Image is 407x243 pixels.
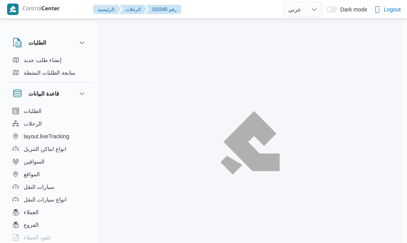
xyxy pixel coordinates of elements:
[13,89,87,98] button: قاعدة البيانات
[9,181,90,193] button: سيارات النقل
[146,5,181,14] button: 332045 رقم
[9,143,90,155] button: انواع اماكن التنزيل
[9,193,90,206] button: انواع سيارات النقل
[28,38,46,47] h3: الطلبات
[9,66,90,79] button: متابعة الطلبات النشطة
[24,55,62,65] span: إنشاء طلب جديد
[9,206,90,219] button: العملاء
[24,220,39,230] span: الفروع
[24,144,66,154] span: انواع اماكن التنزيل
[24,233,51,242] span: عقود العملاء
[24,157,45,166] span: السواقين
[13,38,87,47] button: الطلبات
[9,54,90,66] button: إنشاء طلب جديد
[41,6,60,13] b: Center
[337,6,367,13] span: Dark mode
[24,132,69,141] span: layout.liveTracking
[24,195,67,204] span: انواع سيارات النقل
[9,117,90,130] button: الرحلات
[24,207,39,217] span: العملاء
[225,116,275,170] img: ILLA Logo
[9,168,90,181] button: المواقع
[371,2,404,17] button: Logout
[24,106,41,116] span: الطلبات
[119,5,147,14] button: الرحلات
[6,54,93,82] div: الطلبات
[9,105,90,117] button: الطلبات
[9,219,90,231] button: الفروع
[28,89,59,98] h3: قاعدة البيانات
[9,155,90,168] button: السواقين
[24,68,75,77] span: متابعة الطلبات النشطة
[24,170,40,179] span: المواقع
[384,5,401,14] span: Logout
[9,130,90,143] button: layout.liveTracking
[7,4,19,15] img: X8yXhbKr1z7QwAAAABJRU5ErkJggg==
[24,182,54,192] span: سيارات النقل
[24,119,42,128] span: الرحلات
[93,5,121,14] button: الرئيسيه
